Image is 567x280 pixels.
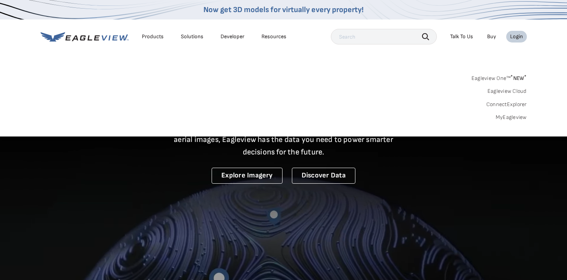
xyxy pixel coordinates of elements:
a: Buy [487,33,496,40]
a: Explore Imagery [212,168,283,184]
div: Talk To Us [450,33,473,40]
a: Developer [221,33,244,40]
a: Eagleview Cloud [488,88,527,95]
div: Solutions [181,33,203,40]
a: Eagleview One™*NEW* [472,73,527,82]
a: Now get 3D models for virtually every property! [203,5,364,14]
p: A new era starts here. Built on more than 3.5 billion high-resolution aerial images, Eagleview ha... [164,121,403,158]
a: Discover Data [292,168,355,184]
a: ConnectExplorer [486,101,527,108]
span: NEW [510,75,526,82]
a: MyEagleview [496,114,527,121]
div: Login [510,33,523,40]
div: Products [142,33,164,40]
input: Search [331,29,437,44]
div: Resources [261,33,286,40]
